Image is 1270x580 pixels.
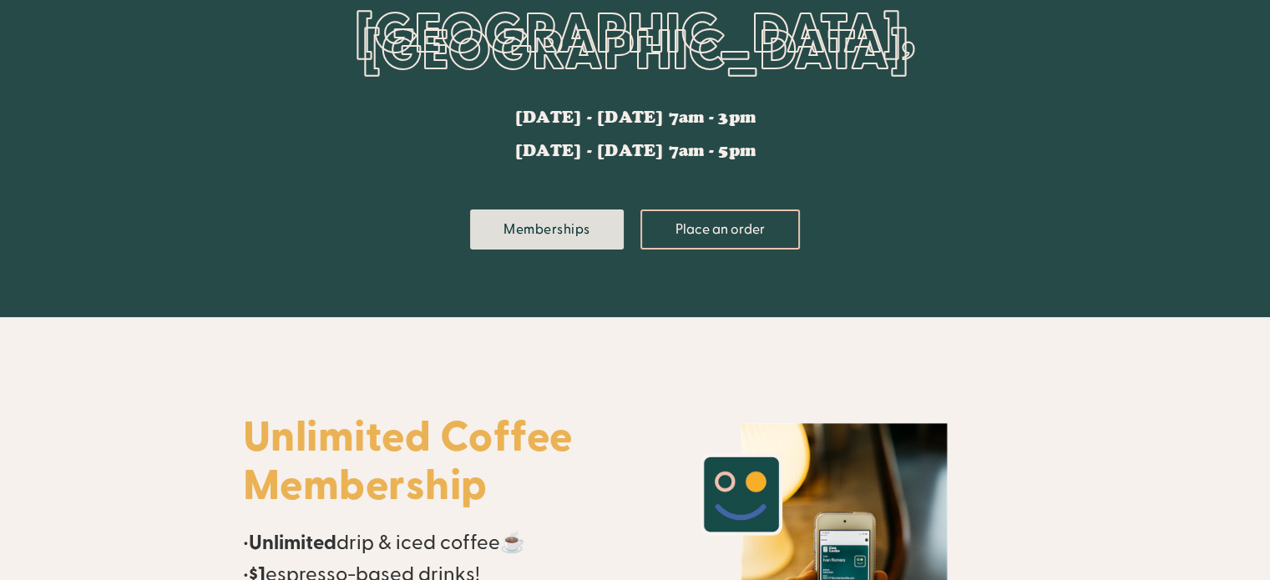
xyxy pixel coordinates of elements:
[249,530,336,556] strong: Unlimited
[470,209,624,250] a: Memberships
[243,414,619,511] h1: Unlimited Coffee Membership
[640,209,800,250] a: Place an order
[514,109,756,159] div: [DATE] - [DATE] 7am - 3pm [DATE] - [DATE] 7am - 5pm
